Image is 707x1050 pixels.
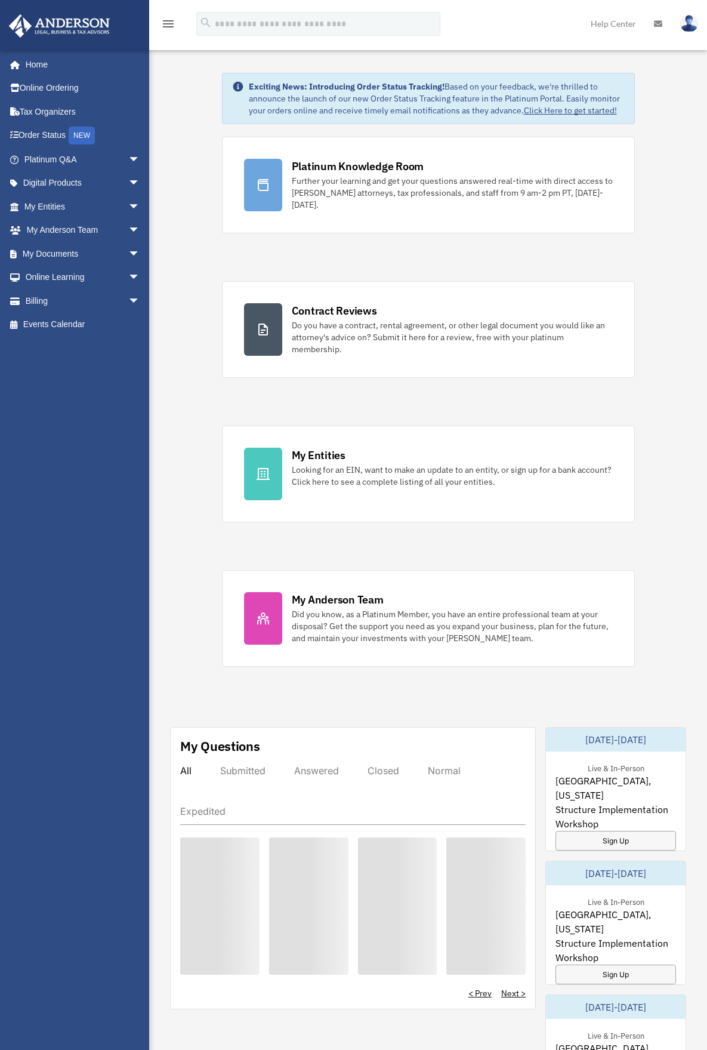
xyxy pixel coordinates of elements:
[292,592,384,607] div: My Anderson Team
[180,805,226,817] div: Expedited
[128,242,152,266] span: arrow_drop_down
[468,987,492,999] a: < Prev
[8,289,158,313] a: Billingarrow_drop_down
[578,895,654,907] div: Live & In-Person
[292,159,424,174] div: Platinum Knowledge Room
[128,147,152,172] span: arrow_drop_down
[292,464,613,488] div: Looking for an EIN, want to make an update to an entity, or sign up for a bank account? Click her...
[8,171,158,195] a: Digital Productsarrow_drop_down
[128,218,152,243] span: arrow_drop_down
[249,81,444,92] strong: Exciting News: Introducing Order Status Tracking!
[8,218,158,242] a: My Anderson Teamarrow_drop_down
[501,987,526,999] a: Next >
[180,765,192,777] div: All
[292,303,377,318] div: Contract Reviews
[8,147,158,171] a: Platinum Q&Aarrow_drop_down
[8,53,152,76] a: Home
[199,16,212,29] i: search
[546,861,686,885] div: [DATE]-[DATE]
[220,765,265,777] div: Submitted
[368,765,399,777] div: Closed
[294,765,339,777] div: Answered
[8,266,158,290] a: Online Learningarrow_drop_down
[546,728,686,752] div: [DATE]-[DATE]
[222,137,635,233] a: Platinum Knowledge Room Further your learning and get your questions answered real-time with dire...
[292,448,345,463] div: My Entities
[555,936,676,965] span: Structure Implementation Workshop
[292,319,613,355] div: Do you have a contract, rental agreement, or other legal document you would like an attorney's ad...
[524,105,617,116] a: Click Here to get started!
[680,15,698,32] img: User Pic
[222,570,635,667] a: My Anderson Team Did you know, as a Platinum Member, you have an entire professional team at your...
[249,81,625,116] div: Based on your feedback, we're thrilled to announce the launch of our new Order Status Tracking fe...
[8,242,158,266] a: My Documentsarrow_drop_down
[292,608,613,644] div: Did you know, as a Platinum Member, you have an entire professional team at your disposal? Get th...
[555,907,676,936] span: [GEOGRAPHIC_DATA], [US_STATE]
[555,965,676,984] a: Sign Up
[222,281,635,378] a: Contract Reviews Do you have a contract, rental agreement, or other legal document you would like...
[161,21,175,31] a: menu
[292,175,613,211] div: Further your learning and get your questions answered real-time with direct access to [PERSON_NAM...
[8,195,158,218] a: My Entitiesarrow_drop_down
[128,171,152,196] span: arrow_drop_down
[128,266,152,290] span: arrow_drop_down
[555,774,676,802] span: [GEOGRAPHIC_DATA], [US_STATE]
[8,313,158,337] a: Events Calendar
[578,1029,654,1041] div: Live & In-Person
[128,195,152,219] span: arrow_drop_down
[180,737,260,755] div: My Questions
[428,765,461,777] div: Normal
[128,289,152,313] span: arrow_drop_down
[222,426,635,522] a: My Entities Looking for an EIN, want to make an update to an entity, or sign up for a bank accoun...
[546,995,686,1019] div: [DATE]-[DATE]
[555,802,676,831] span: Structure Implementation Workshop
[5,14,113,38] img: Anderson Advisors Platinum Portal
[8,76,158,100] a: Online Ordering
[8,100,158,124] a: Tax Organizers
[555,831,676,851] a: Sign Up
[578,761,654,774] div: Live & In-Person
[69,127,95,144] div: NEW
[8,124,158,148] a: Order StatusNEW
[161,17,175,31] i: menu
